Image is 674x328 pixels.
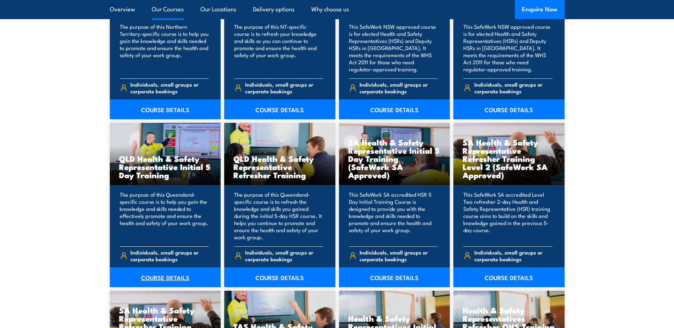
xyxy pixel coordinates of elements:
[463,138,555,179] h3: SA Health & Safety Representative Refresher Training Level 2 (SafeWork SA Approved)
[234,191,323,241] p: The purpose of this Queensland-specific course is to refresh the knowledge and skills you gained ...
[453,99,565,119] a: COURSE DETAILS
[224,99,335,119] a: COURSE DETAILS
[110,267,221,287] a: COURSE DETAILS
[349,191,438,241] p: This SafeWork SA accredited HSR 5 Day Initial Training Course is designed to provide you with the...
[234,23,323,73] p: The purpose of this NT-specific course is to refresh your knowledge and skills so you can continu...
[119,154,212,179] h3: QLD Health & Safety Representative Initial 5 Day Training
[120,191,209,241] p: The purpose of this Queensland-specific course is to help you gain the knowledge and skills neede...
[130,81,209,94] span: Individuals, small groups or corporate bookings
[339,99,450,119] a: COURSE DETAILS
[233,154,326,179] h3: QLD Health & Safety Representative Refresher Training
[245,81,323,94] span: Individuals, small groups or corporate bookings
[349,23,438,73] p: This SafeWork NSW approved course is for elected Health and Safety Representatives (HSRs) and Dep...
[120,23,209,73] p: The purpose of this Northern Territory-specific course is to help you gain the knowledge and skil...
[453,267,565,287] a: COURSE DETAILS
[463,23,552,73] p: This SafeWork NSW approved course is for elected Health and Safety Representatives (HSRs) and Dep...
[348,138,441,179] h3: SA Health & Safety Representative Initial 5 Day Training (SafeWork SA Approved)
[339,267,450,287] a: COURSE DETAILS
[130,249,209,262] span: Individuals, small groups or corporate bookings
[224,267,335,287] a: COURSE DETAILS
[360,81,438,94] span: Individuals, small groups or corporate bookings
[245,249,323,262] span: Individuals, small groups or corporate bookings
[360,249,438,262] span: Individuals, small groups or corporate bookings
[463,191,552,241] p: This SafeWork SA accredited Level Two refresher 2-day Health and Safety Representative (HSR) trai...
[110,99,221,119] a: COURSE DETAILS
[474,81,552,94] span: Individuals, small groups or corporate bookings
[474,249,552,262] span: Individuals, small groups or corporate bookings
